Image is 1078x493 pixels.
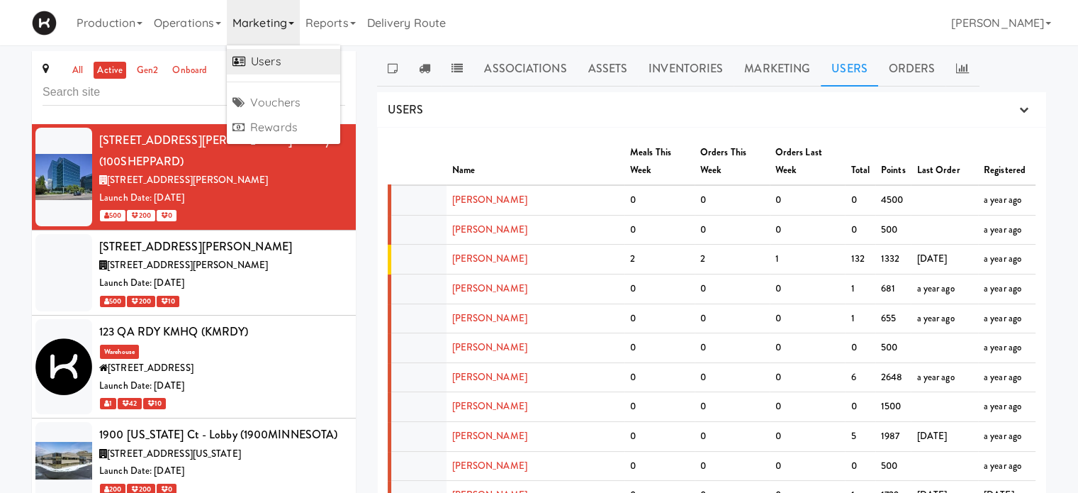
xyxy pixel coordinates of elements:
span: a year ago [916,282,954,295]
a: Associations [473,51,577,87]
span: Warehouse [100,345,139,359]
td: 0 [695,275,770,304]
th: Total [845,138,875,185]
span: a year ago [984,311,1021,325]
td: 4500 [875,185,911,215]
td: 1 [845,275,875,304]
td: 5 [845,422,875,452]
a: onboard [169,62,210,79]
td: 0 [770,451,846,481]
div: [STREET_ADDRESS][PERSON_NAME] - Lobby (100SHEPPARD) [99,130,345,172]
td: 0 [624,215,695,245]
a: [PERSON_NAME] [452,223,527,236]
td: 0 [695,422,770,452]
div: Launch Date: [DATE] [99,189,345,207]
a: Rewards [227,115,340,140]
span: a year ago [984,370,1021,384]
span: 500 [100,210,125,221]
td: 0 [624,422,695,452]
td: 0 [845,215,875,245]
td: 0 [624,362,695,392]
span: [DATE] [916,252,947,265]
span: a year ago [984,429,1021,443]
div: Launch Date: [DATE] [99,275,345,292]
td: 0 [695,362,770,392]
a: Inventories [638,51,734,87]
td: 0 [845,392,875,422]
a: [PERSON_NAME] [452,340,527,354]
td: 0 [770,215,846,245]
td: 0 [624,392,695,422]
a: all [69,62,86,79]
span: a year ago [984,399,1021,413]
td: 0 [624,304,695,333]
td: 0 [695,392,770,422]
a: [PERSON_NAME] [452,399,527,413]
a: [PERSON_NAME] [452,282,527,295]
td: 0 [695,185,770,215]
span: 200 [127,210,155,221]
span: a year ago [984,340,1021,354]
td: 0 [845,185,875,215]
a: [PERSON_NAME] [452,459,527,472]
span: 500 [100,296,125,307]
td: 132 [845,245,875,275]
span: 10 [157,296,179,307]
a: [PERSON_NAME] [452,429,527,443]
span: a year ago [984,252,1021,265]
span: 1 [100,398,116,409]
td: 0 [845,333,875,363]
td: 0 [695,451,770,481]
td: 500 [875,333,911,363]
td: 0 [770,275,846,304]
td: 0 [624,451,695,481]
span: [STREET_ADDRESS][US_STATE] [107,447,241,460]
a: active [94,62,126,79]
a: [PERSON_NAME] [452,252,527,265]
span: [STREET_ADDRESS] [108,361,193,375]
td: 0 [845,451,875,481]
td: 0 [770,422,846,452]
a: Assets [578,51,639,87]
span: 0 [157,210,176,221]
li: 123 QA RDY KMHQ (KMRDY)Warehouse[STREET_ADDRESS]Launch Date: [DATE] 1 42 10 [32,316,356,419]
td: 655 [875,304,911,333]
div: Launch Date: [DATE] [99,377,345,395]
th: Points [875,138,911,185]
th: Meals This Week [624,138,695,185]
th: Registered [978,138,1035,185]
td: 500 [875,215,911,245]
span: USERS [388,101,424,118]
td: 1332 [875,245,911,275]
div: Launch Date: [DATE] [99,462,345,480]
td: 681 [875,275,911,304]
td: 1 [770,245,846,275]
span: 42 [118,398,141,409]
div: 1900 [US_STATE] Ct - Lobby (1900MINNESOTA) [99,424,345,445]
td: 0 [695,215,770,245]
img: Micromart [32,11,57,35]
td: 2648 [875,362,911,392]
span: 200 [127,296,155,307]
div: [STREET_ADDRESS][PERSON_NAME] [99,236,345,257]
span: [DATE] [916,429,947,443]
td: 0 [770,333,846,363]
td: 0 [695,304,770,333]
td: 6 [845,362,875,392]
a: Users [227,49,340,74]
a: [PERSON_NAME] [452,311,527,325]
li: [STREET_ADDRESS][PERSON_NAME][STREET_ADDRESS][PERSON_NAME]Launch Date: [DATE] 500 200 10 [32,231,356,316]
span: a year ago [984,459,1021,472]
a: [PERSON_NAME] [452,370,527,384]
td: 500 [875,451,911,481]
td: 2 [624,245,695,275]
th: Orders Last Week [770,138,846,185]
span: [STREET_ADDRESS][PERSON_NAME] [107,258,268,272]
input: Search site [43,79,345,106]
th: Last Order [911,138,977,185]
td: 0 [624,275,695,304]
td: 0 [695,333,770,363]
td: 1987 [875,422,911,452]
td: 1500 [875,392,911,422]
td: 0 [770,362,846,392]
